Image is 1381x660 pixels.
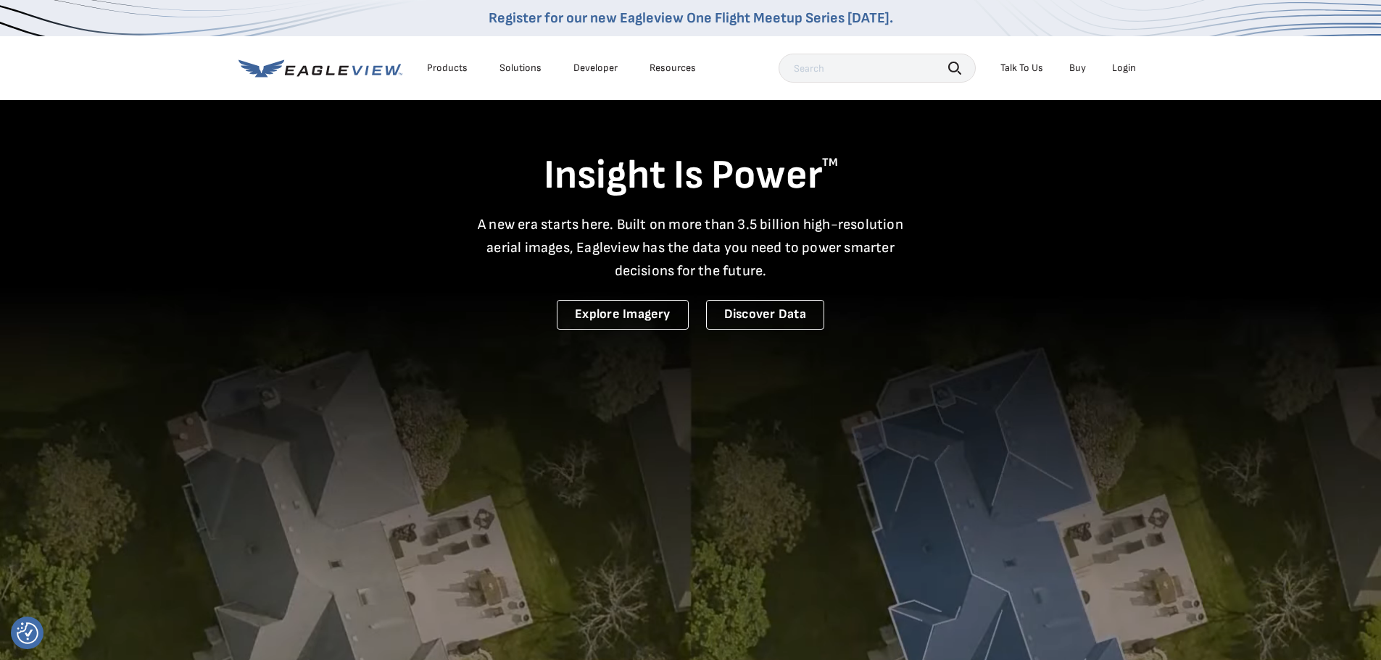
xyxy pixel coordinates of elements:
[1000,62,1043,75] div: Talk To Us
[427,62,468,75] div: Products
[779,54,976,83] input: Search
[573,62,618,75] a: Developer
[499,62,542,75] div: Solutions
[1112,62,1136,75] div: Login
[17,622,38,644] img: Revisit consent button
[822,156,838,170] sup: TM
[1069,62,1086,75] a: Buy
[489,9,893,27] a: Register for our new Eagleview One Flight Meetup Series [DATE].
[17,622,38,644] button: Consent Preferences
[557,300,689,330] a: Explore Imagery
[469,213,913,283] p: A new era starts here. Built on more than 3.5 billion high-resolution aerial images, Eagleview ha...
[650,62,696,75] div: Resources
[706,300,824,330] a: Discover Data
[239,151,1143,201] h1: Insight Is Power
